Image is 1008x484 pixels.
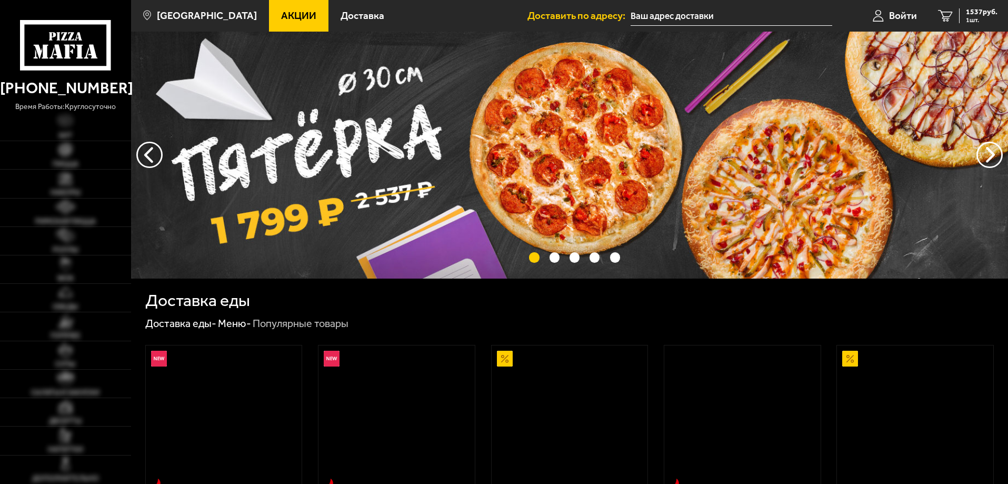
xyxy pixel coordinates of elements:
span: WOK [57,275,74,282]
a: Меню- [218,317,251,330]
img: Новинка [151,351,167,367]
img: Акционный [497,351,513,367]
button: точки переключения [570,252,580,262]
img: Новинка [324,351,340,367]
input: Ваш адрес доставки [631,6,832,26]
button: следующий [136,142,163,168]
span: Доставить по адресу: [527,11,631,21]
div: Популярные товары [253,317,348,331]
span: Доставка [341,11,384,21]
button: точки переключения [610,252,620,262]
span: Дополнительно [32,475,99,482]
span: Супы [55,361,75,368]
a: Доставка еды- [145,317,216,330]
span: Роллы [53,246,78,254]
span: Акции [281,11,316,21]
span: Обеды [53,303,78,311]
button: предыдущий [976,142,1003,168]
button: точки переключения [590,252,600,262]
span: Десерты [49,418,82,425]
span: Войти [889,11,917,21]
button: точки переключения [529,252,539,262]
img: Акционный [842,351,858,367]
span: 1 шт. [966,17,997,23]
span: Наборы [51,189,81,196]
span: 1537 руб. [966,8,997,16]
button: точки переключения [550,252,560,262]
span: Напитки [48,446,83,453]
span: [GEOGRAPHIC_DATA] [157,11,257,21]
span: Салаты и закуски [31,389,99,397]
span: Римская пицца [35,218,96,225]
span: Хит [58,132,73,140]
span: Пицца [53,161,78,168]
span: Горячее [51,332,81,340]
h1: Доставка еды [145,292,250,309]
